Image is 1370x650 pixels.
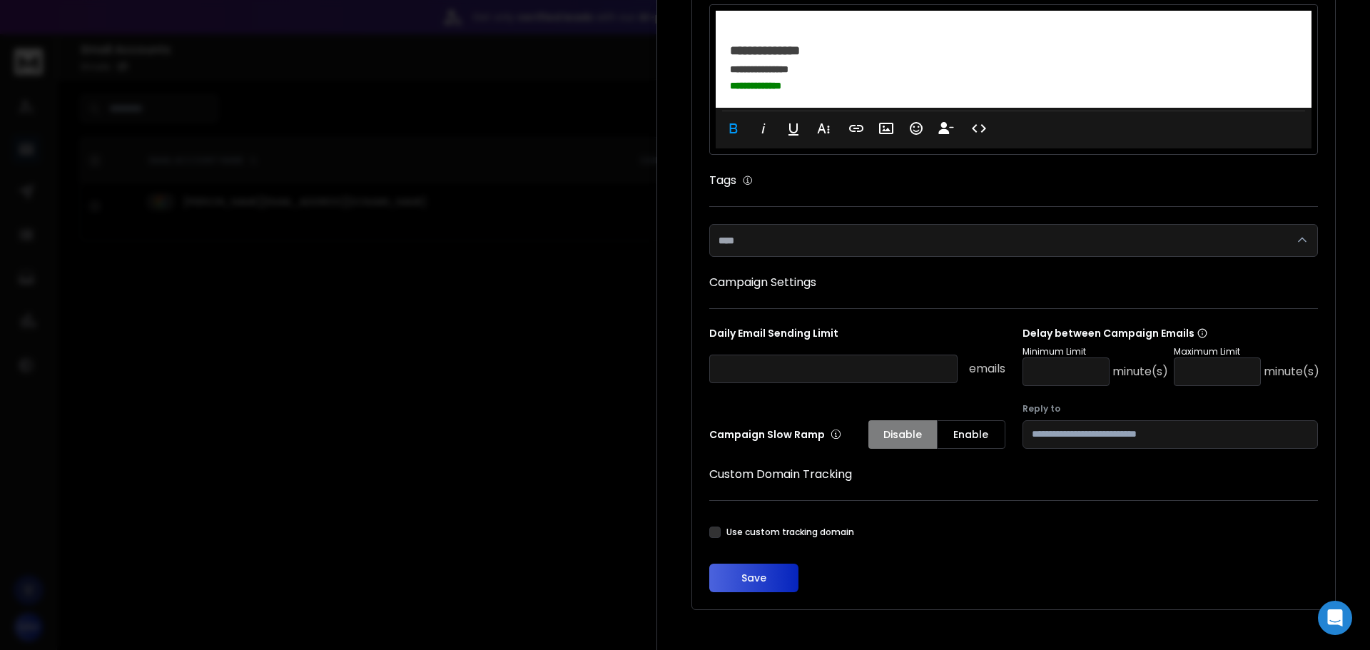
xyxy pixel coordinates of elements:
p: Delay between Campaign Emails [1023,326,1319,340]
button: Enable [937,420,1005,449]
button: Bold (Ctrl+B) [720,114,747,143]
div: Open Intercom Messenger [1318,601,1352,635]
h1: Campaign Settings [709,274,1318,291]
p: minute(s) [1264,363,1319,380]
button: Save [709,564,798,592]
p: emails [969,360,1005,377]
button: Disable [868,420,937,449]
button: More Text [810,114,837,143]
button: Italic (Ctrl+I) [750,114,777,143]
button: Code View [965,114,993,143]
p: Minimum Limit [1023,346,1168,357]
p: Campaign Slow Ramp [709,427,841,442]
button: Insert Link (Ctrl+K) [843,114,870,143]
h1: Custom Domain Tracking [709,466,1318,483]
p: minute(s) [1112,363,1168,380]
label: Reply to [1023,403,1319,415]
h1: Tags [709,172,736,189]
button: Underline (Ctrl+U) [780,114,807,143]
p: Daily Email Sending Limit [709,326,1005,346]
label: Use custom tracking domain [726,527,854,538]
button: Insert Image (Ctrl+P) [873,114,900,143]
p: Maximum Limit [1174,346,1319,357]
